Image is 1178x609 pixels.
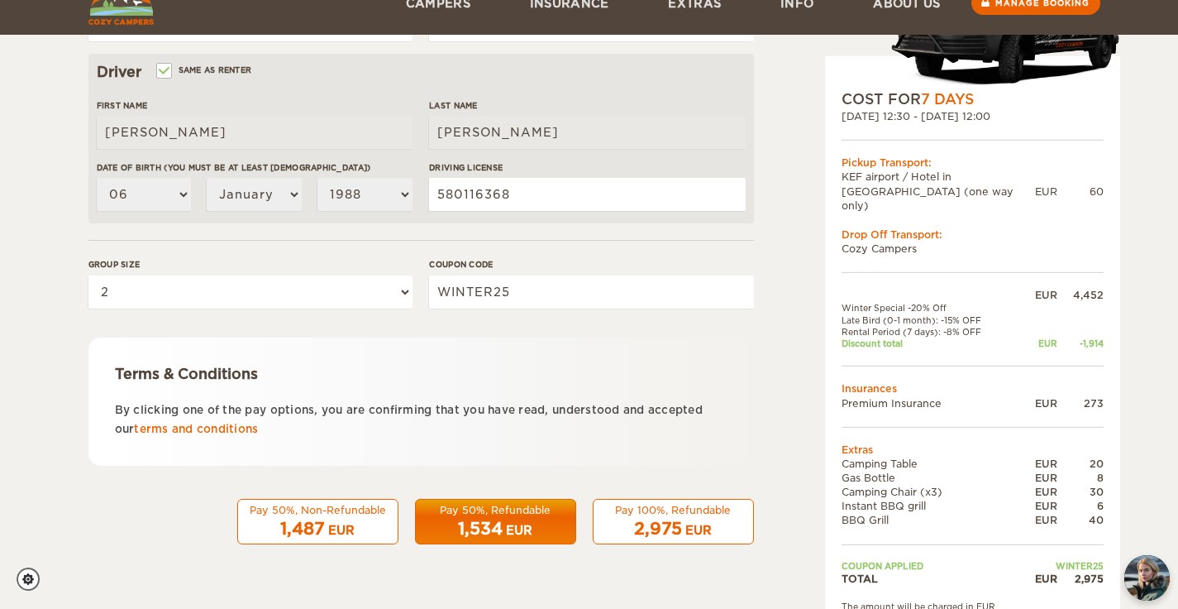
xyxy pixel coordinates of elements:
[97,99,413,112] label: First Name
[1124,555,1170,601] button: chat-button
[1035,184,1057,198] div: EUR
[429,116,745,149] input: e.g. Smith
[842,338,1018,349] td: Discount total
[1057,485,1104,499] div: 30
[115,364,727,384] div: Terms & Conditions
[842,499,1018,513] td: Instant BBQ grill
[842,513,1018,527] td: BBQ Grill
[17,568,50,591] a: Cookie settings
[429,178,745,211] input: e.g. 14789654B
[842,314,1018,325] td: Late Bird (0-1 month): -15% OFF
[593,499,754,545] button: Pay 100%, Refundable 2,975 EUR
[685,522,712,539] div: EUR
[158,67,169,78] input: Same as renter
[115,400,727,439] p: By clicking one of the pay options, you are confirming that you have read, understood and accepte...
[1057,471,1104,485] div: 8
[415,499,576,545] button: Pay 50%, Refundable 1,534 EUR
[1017,485,1056,499] div: EUR
[842,485,1018,499] td: Camping Chair (x3)
[634,519,682,539] span: 2,975
[1017,288,1056,302] div: EUR
[1057,513,1104,527] div: 40
[1057,184,1104,198] div: 60
[1017,471,1056,485] div: EUR
[1057,288,1104,302] div: 4,452
[1124,555,1170,601] img: Freyja at Cozy Campers
[328,522,355,539] div: EUR
[1057,572,1104,586] div: 2,975
[1057,396,1104,410] div: 273
[842,109,1104,123] div: [DATE] 12:30 - [DATE] 12:00
[842,396,1018,410] td: Premium Insurance
[506,522,532,539] div: EUR
[842,302,1018,314] td: Winter Special -20% Off
[842,443,1104,457] td: Extras
[429,99,745,112] label: Last Name
[921,91,974,108] span: 7 Days
[842,170,1035,212] td: KEF airport / Hotel in [GEOGRAPHIC_DATA] (one way only)
[842,89,1104,109] div: COST FOR
[97,116,413,149] input: e.g. William
[158,62,252,78] label: Same as renter
[97,161,413,174] label: Date of birth (You must be at least [DEMOGRAPHIC_DATA])
[842,457,1018,471] td: Camping Table
[842,156,1104,170] div: Pickup Transport:
[1017,559,1103,571] td: WINTER25
[842,559,1018,571] td: Coupon applied
[842,471,1018,485] td: Gas Bottle
[280,519,325,539] span: 1,487
[842,572,1018,586] td: TOTAL
[842,242,1104,256] td: Cozy Campers
[1057,457,1104,471] div: 20
[426,503,565,517] div: Pay 50%, Refundable
[842,228,1104,242] div: Drop Off Transport:
[237,499,398,545] button: Pay 50%, Non-Refundable 1,487 EUR
[429,161,745,174] label: Driving License
[1017,338,1056,349] div: EUR
[842,381,1104,396] td: Insurances
[1017,396,1056,410] div: EUR
[458,519,503,539] span: 1,534
[88,258,413,271] label: Group size
[248,503,388,517] div: Pay 50%, Non-Refundable
[134,423,258,435] a: terms and conditions
[842,326,1018,338] td: Rental Period (7 days): -8% OFF
[603,503,743,517] div: Pay 100%, Refundable
[429,258,753,271] label: Coupon code
[1057,499,1104,513] div: 6
[1057,338,1104,349] div: -1,914
[1017,513,1056,527] div: EUR
[1017,572,1056,586] div: EUR
[1017,457,1056,471] div: EUR
[1017,499,1056,513] div: EUR
[97,62,746,82] div: Driver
